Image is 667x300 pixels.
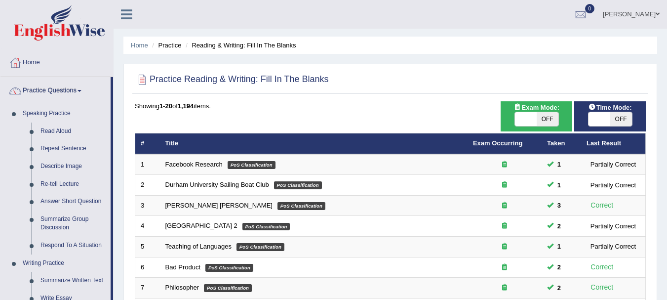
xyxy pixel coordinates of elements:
[553,159,565,170] span: You can still take this question
[135,257,160,278] td: 6
[553,283,565,293] span: You can still take this question
[159,102,172,110] b: 1-20
[165,161,223,168] a: Facebook Research
[36,237,111,255] a: Respond To A Situation
[165,222,237,229] a: [GEOGRAPHIC_DATA] 2
[36,272,111,290] a: Summarize Written Text
[542,133,581,154] th: Taken
[473,263,536,272] div: Exam occurring question
[18,105,111,123] a: Speaking Practice
[135,216,160,237] td: 4
[0,77,111,102] a: Practice Questions
[36,123,111,140] a: Read Aloud
[236,243,284,251] em: PoS Classification
[585,102,636,113] span: Time Mode:
[160,133,468,154] th: Title
[587,282,618,293] div: Correct
[165,202,273,209] a: [PERSON_NAME] [PERSON_NAME]
[228,161,275,169] em: PoS Classification
[165,263,201,271] a: Bad Product
[205,264,253,272] em: PoS Classification
[473,160,536,170] div: Exam occurring question
[585,4,595,13] span: 0
[36,175,111,193] a: Re-tell Lecture
[274,181,322,189] em: PoS Classification
[553,241,565,252] span: You can still take this question
[36,140,111,158] a: Repeat Sentence
[473,180,536,190] div: Exam occurring question
[610,112,632,126] span: OFF
[473,201,536,211] div: Exam occurring question
[277,202,325,210] em: PoS Classification
[135,278,160,299] td: 7
[135,101,646,111] div: Showing of items.
[587,180,640,190] div: Partially Correct
[553,200,565,211] span: You can still take this question
[242,223,290,231] em: PoS Classification
[473,283,536,293] div: Exam occurring question
[36,158,111,175] a: Describe Image
[178,102,194,110] b: 1,194
[0,49,113,74] a: Home
[553,262,565,272] span: You can still take this question
[510,102,563,113] span: Exam Mode:
[587,221,640,231] div: Partially Correct
[36,193,111,211] a: Answer Short Question
[473,221,536,231] div: Exam occurring question
[473,139,522,147] a: Exam Occurring
[204,284,252,292] em: PoS Classification
[135,175,160,196] td: 2
[587,200,618,211] div: Correct
[135,133,160,154] th: #
[135,72,329,87] h2: Practice Reading & Writing: Fill In The Blanks
[165,243,232,250] a: Teaching of Languages
[553,221,565,231] span: You can still take this question
[135,154,160,175] td: 1
[587,241,640,252] div: Partially Correct
[581,133,646,154] th: Last Result
[165,181,269,188] a: Durham University Sailing Boat Club
[135,237,160,257] td: 5
[501,101,572,131] div: Show exams occurring in exams
[587,159,640,170] div: Partially Correct
[473,242,536,252] div: Exam occurring question
[131,42,148,49] a: Home
[537,112,558,126] span: OFF
[150,41,181,50] li: Practice
[183,41,296,50] li: Reading & Writing: Fill In The Blanks
[135,195,160,216] td: 3
[553,180,565,190] span: You can still take this question
[18,255,111,272] a: Writing Practice
[587,261,618,273] div: Correct
[36,211,111,237] a: Summarize Group Discussion
[165,284,199,291] a: Philosopher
